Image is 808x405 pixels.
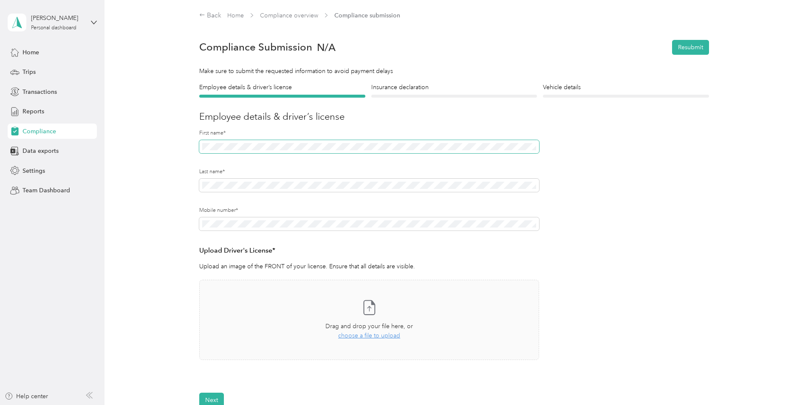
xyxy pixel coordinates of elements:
button: Help center [5,392,48,401]
label: First name* [199,129,539,137]
label: Last name* [199,168,539,176]
button: Resubmit [672,40,709,55]
a: Compliance overview [260,12,318,19]
h1: Compliance Submission [199,41,312,53]
span: Team Dashboard [23,186,70,195]
span: Compliance [23,127,56,136]
label: Mobile number* [199,207,539,214]
span: Reports [23,107,44,116]
span: choose a file to upload [338,332,400,339]
span: Compliance submission [334,11,400,20]
span: Home [23,48,39,57]
h4: Vehicle details [543,83,709,92]
span: Transactions [23,87,57,96]
span: Drag and drop your file here, orchoose a file to upload [200,280,539,360]
span: Drag and drop your file here, or [325,323,413,330]
h4: Employee details & driver’s license [199,83,365,92]
iframe: Everlance-gr Chat Button Frame [760,357,808,405]
div: Personal dashboard [31,25,76,31]
h3: Upload Driver's License* [199,245,539,256]
a: Home [227,12,244,19]
h3: Employee details & driver’s license [199,110,709,124]
span: Settings [23,166,45,175]
span: N/A [317,43,336,52]
h4: Insurance declaration [371,83,537,92]
div: Make sure to submit the requested information to avoid payment delays [199,67,709,76]
span: Data exports [23,146,59,155]
p: Upload an image of the FRONT of your license. Ensure that all details are visible. [199,262,539,271]
div: Back [199,11,221,21]
div: [PERSON_NAME] [31,14,84,22]
span: Trips [23,67,36,76]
